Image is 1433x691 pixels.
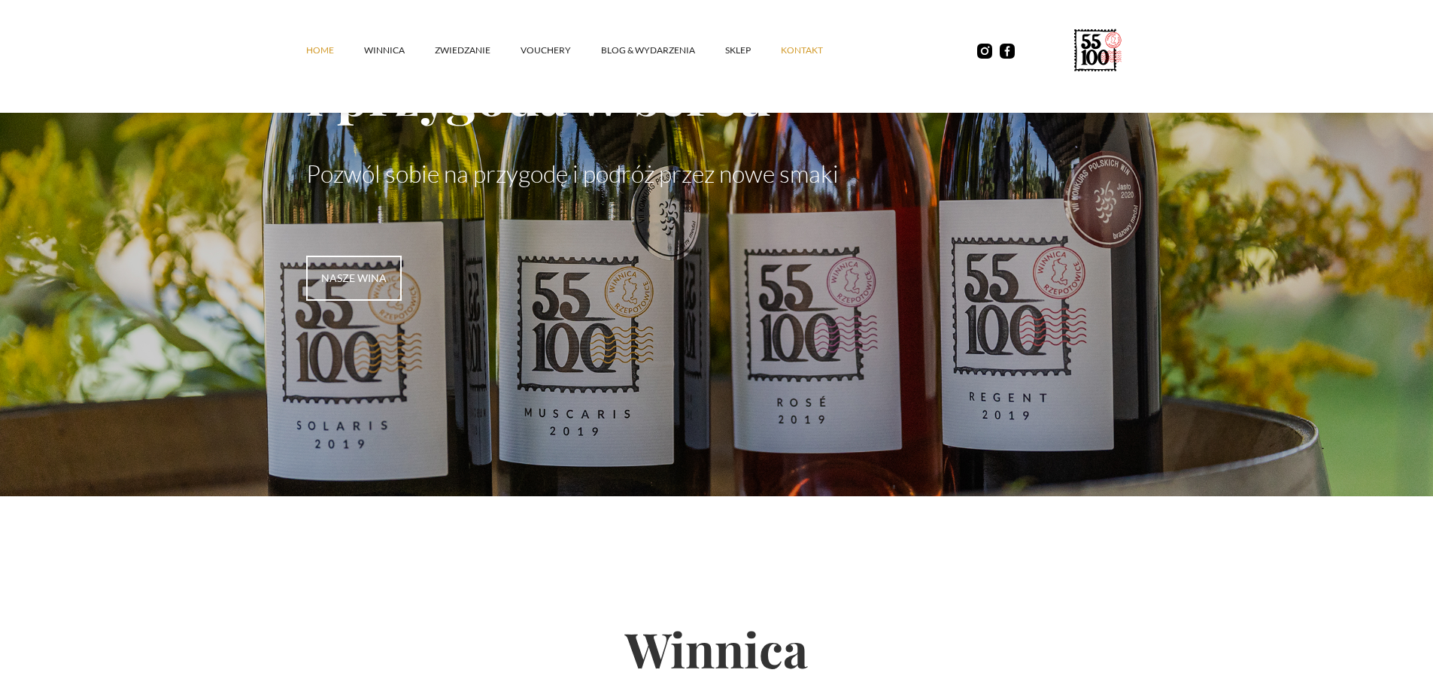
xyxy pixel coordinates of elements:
[364,28,435,73] a: winnica
[306,28,364,73] a: Home
[725,28,781,73] a: SKLEP
[781,28,853,73] a: kontakt
[601,28,725,73] a: Blog & Wydarzenia
[521,28,601,73] a: vouchery
[306,159,1128,188] p: Pozwól sobie na przygodę i podróż przez nowe smaki
[306,256,402,301] a: nasze wina
[435,28,521,73] a: ZWIEDZANIE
